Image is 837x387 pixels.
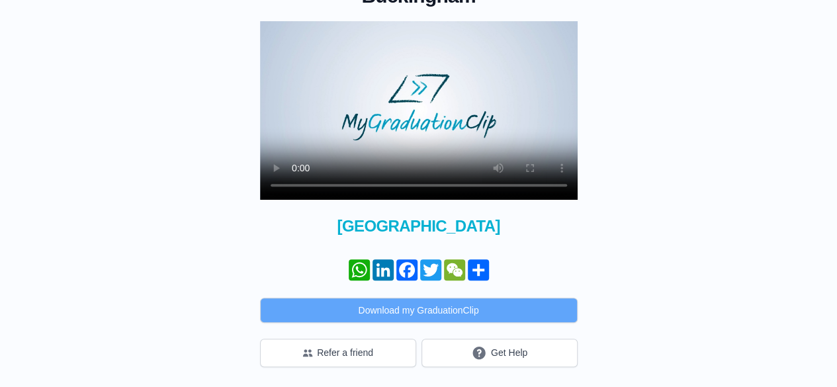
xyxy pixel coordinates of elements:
a: Facebook [395,259,419,280]
button: Get Help [421,339,578,367]
a: Share [466,259,490,280]
button: Download my GraduationClip [260,298,578,323]
a: WhatsApp [347,259,371,280]
span: [GEOGRAPHIC_DATA] [260,216,578,237]
a: Twitter [419,259,443,280]
button: Refer a friend [260,339,416,367]
a: LinkedIn [371,259,395,280]
a: WeChat [443,259,466,280]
